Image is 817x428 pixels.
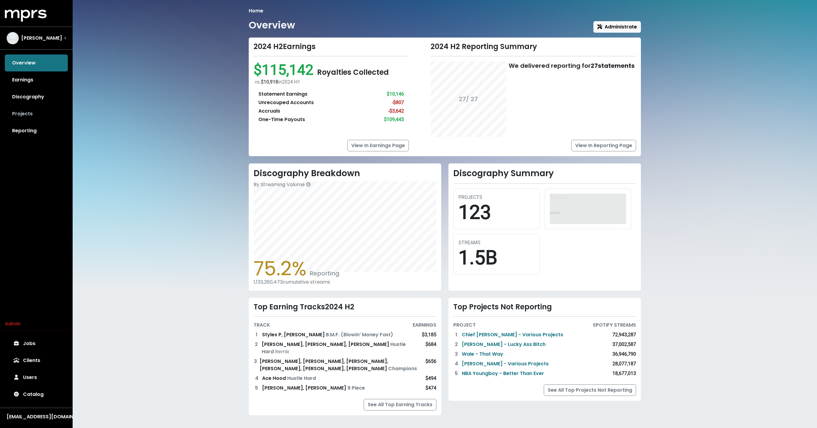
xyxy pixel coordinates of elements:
[453,321,476,329] div: PROJECT
[254,331,260,338] div: 1
[425,384,436,392] div: $474
[261,79,278,85] span: $10,918
[453,370,459,377] div: 5
[307,269,340,278] span: Reporting
[5,122,68,139] a: Reporting
[7,32,19,44] img: The selected account / producer
[254,321,270,329] div: TRACK
[262,375,287,382] span: Ace Hood
[5,335,68,352] a: Jobs
[612,351,636,358] div: 36,946,790
[384,116,404,123] div: $109,445
[591,61,635,70] b: 27 statements
[413,321,436,329] div: EARNINGS
[262,341,406,355] span: Hustle Hard
[462,370,544,377] a: NBA Youngboy - Better Than Ever
[258,99,314,106] div: Unrecouped Accounts
[260,358,388,372] span: [PERSON_NAME], [PERSON_NAME], [PERSON_NAME], [PERSON_NAME], [PERSON_NAME], [PERSON_NAME]
[5,369,68,386] a: Users
[425,375,436,382] div: $494
[453,360,459,367] div: 4
[453,341,459,348] div: 2
[462,341,546,348] a: [PERSON_NAME] - Lucky Ass Bitch
[392,99,404,106] div: -$807
[612,331,636,338] div: 72,943,287
[254,303,436,311] div: Top Earning Tracks 2024 H2
[453,351,459,358] div: 3
[254,255,307,282] span: 75.2%
[425,358,436,372] div: $656
[254,384,260,392] div: 5
[255,78,409,86] div: vs. in 2024 H1
[254,42,409,51] div: 2024 H2 Earnings
[262,341,390,348] span: [PERSON_NAME], [PERSON_NAME], [PERSON_NAME]
[258,116,305,123] div: One-Time Payouts
[388,365,417,372] span: Champions
[254,375,260,382] div: 4
[274,348,289,355] span: Remix
[458,239,535,246] div: STREAMS
[453,303,636,311] div: Top Projects Not Reporting
[254,181,305,188] span: By Streaming Volume
[5,386,68,403] a: Catalog
[21,35,62,42] span: [PERSON_NAME]
[326,331,393,338] span: B.M.F. (Blowin' Money Fast)
[254,168,436,179] h2: Discography Breakdown
[544,384,636,396] a: See All Top Projects Not Reporting
[597,23,637,30] span: Administrate
[462,360,549,367] a: [PERSON_NAME] - Various Projects
[5,71,68,88] a: Earnings
[7,413,66,420] div: [EMAIL_ADDRESS][DOMAIN_NAME]
[347,384,365,391] span: 9 Piece
[458,201,535,224] div: 123
[249,7,641,15] nav: breadcrumb
[387,91,404,98] div: $10,146
[453,331,459,338] div: 1
[5,12,47,19] a: mprs logo
[254,61,317,78] span: $115,142
[364,399,436,410] a: See All Top Earning Tracks
[593,321,636,329] div: SPOTIFY STREAMS
[458,194,535,201] div: PROJECTS
[5,105,68,122] a: Projects
[612,341,636,348] div: 37,002,587
[262,384,347,391] span: [PERSON_NAME], [PERSON_NAME]
[425,341,436,355] div: $684
[462,351,503,358] a: Wale - That Way
[254,358,257,372] div: 3
[593,21,641,33] button: Administrate
[249,19,295,31] h1: Overview
[258,91,307,98] div: Statement Earnings
[509,61,635,70] div: We delivered reporting for
[453,168,636,179] h2: Discography Summary
[249,7,263,15] li: Home
[258,107,280,115] div: Accruals
[462,331,563,338] a: Chief [PERSON_NAME] - Various Projects
[571,140,636,151] a: View In Reporting Page
[254,279,436,285] div: 1,133,260,473 cumulative streams
[458,246,535,270] div: 1.5B
[5,413,68,421] button: [EMAIL_ADDRESS][DOMAIN_NAME]
[262,331,326,338] span: Styles P, [PERSON_NAME]
[5,352,68,369] a: Clients
[347,140,409,151] a: View In Earnings Page
[422,331,436,338] div: $3,185
[612,370,636,377] div: 18,677,013
[612,360,636,367] div: 28,077,187
[5,88,68,105] a: Discography
[254,341,259,355] div: 2
[431,42,636,51] div: 2024 H2 Reporting Summary
[287,375,316,382] span: Hustle Hard
[317,67,389,77] span: Royalties Collected
[388,107,404,115] div: -$3,642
